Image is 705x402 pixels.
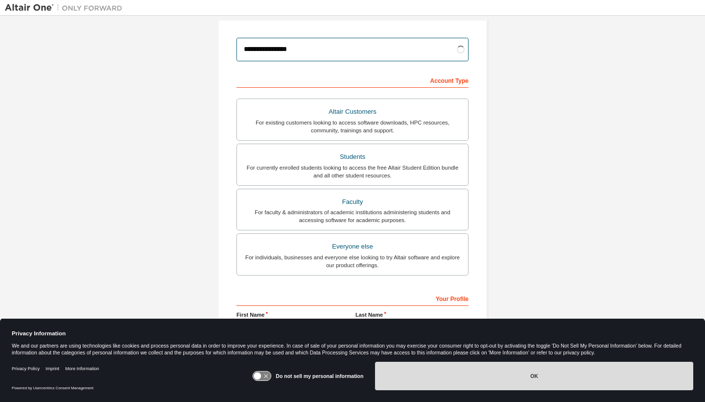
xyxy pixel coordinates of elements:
[243,119,462,134] div: For existing customers looking to access software downloads, HPC resources, community, trainings ...
[243,150,462,164] div: Students
[5,3,127,13] img: Altair One
[243,164,462,179] div: For currently enrolled students looking to access the free Altair Student Edition bundle and all ...
[355,311,469,319] label: Last Name
[243,240,462,253] div: Everyone else
[243,105,462,119] div: Altair Customers
[236,311,350,319] label: First Name
[243,208,462,224] div: For faculty & administrators of academic institutions administering students and accessing softwa...
[236,72,469,88] div: Account Type
[243,253,462,269] div: For individuals, businesses and everyone else looking to try Altair software and explore our prod...
[243,195,462,209] div: Faculty
[236,290,469,306] div: Your Profile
